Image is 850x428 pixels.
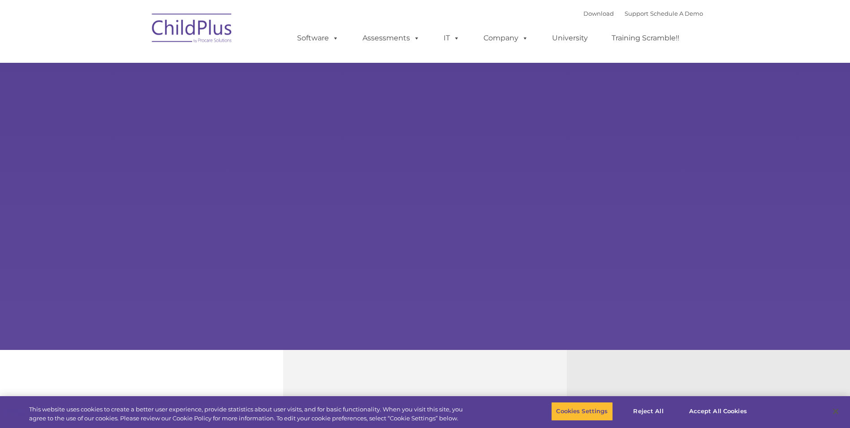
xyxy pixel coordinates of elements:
a: Assessments [354,29,429,47]
button: Cookies Settings [551,402,613,421]
button: Close [826,402,846,421]
button: Reject All [621,402,677,421]
div: This website uses cookies to create a better user experience, provide statistics about user visit... [29,405,467,423]
a: IT [435,29,469,47]
a: Software [288,29,348,47]
img: ChildPlus by Procare Solutions [147,7,237,52]
a: Download [583,10,614,17]
font: | [583,10,703,17]
a: University [543,29,597,47]
a: Support [625,10,648,17]
a: Training Scramble!! [603,29,688,47]
a: Schedule A Demo [650,10,703,17]
button: Accept All Cookies [684,402,752,421]
a: Company [475,29,537,47]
